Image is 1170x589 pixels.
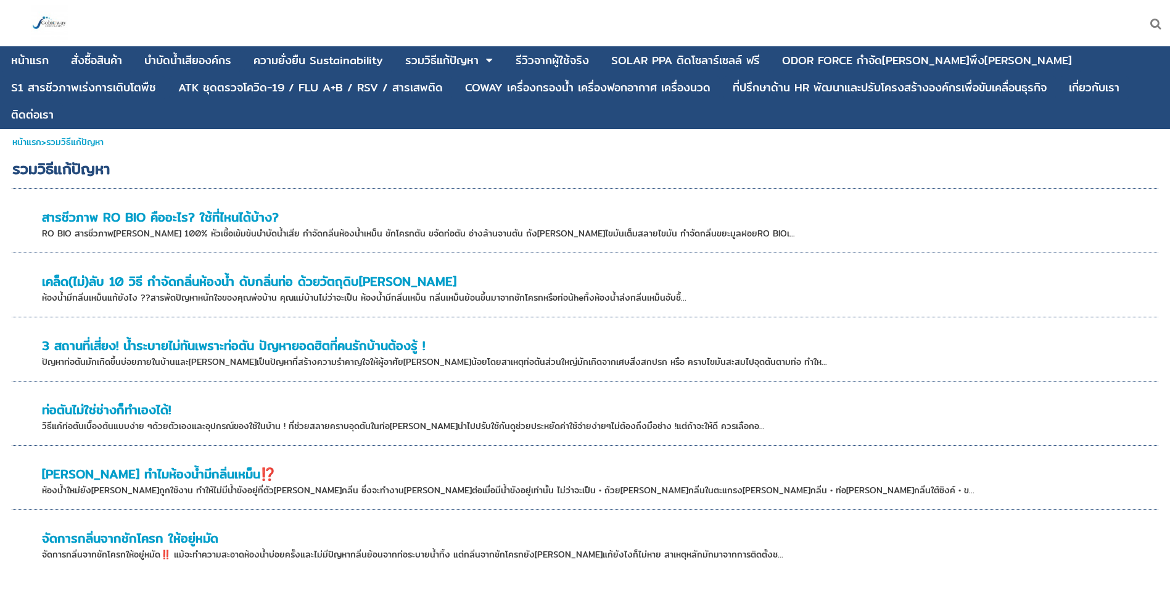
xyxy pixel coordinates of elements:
a: [PERSON_NAME] ทำไมห้องน้ำมีกลิ่นเหม็น⁉️ [42,464,276,483]
div: สั่งซื้อสินค้า [71,55,122,66]
div: ATK ชุดตรวจโควิด-19 / FLU A+B / RSV / สารเสพติด [178,82,443,93]
div: ติดต่อเรา [11,109,54,120]
div: รีวิวจากผู้ใช้จริง [516,55,589,66]
a: COWAY เครื่องกรองน้ำ เครื่องฟอกอากาศ เครื่องนวด [465,76,711,99]
a: หน้าแรก [12,135,41,149]
div: COWAY เครื่องกรองน้ำ เครื่องฟอกอากาศ เครื่องนวด [465,82,711,93]
a: ที่ปรึกษาด้าน HR พัฒนาและปรับโครงสร้างองค์กรเพื่อขับเคลื่อนธุรกิจ [733,76,1047,99]
div: RO BIO สารชีวภาพ[PERSON_NAME] 100% หัวเชื้อเข้มข้นบำบัดน้ำเสีย กำจัดกลิ่นห้องนํ้าเหม็น ชักโครกตัน... [42,227,1127,240]
img: large-1644130236041.jpg [31,5,68,42]
div: วิธีแก้ท่อตันเบื้องต้นแบบง่าย ๆด้วยตัวเองและอุปกรณ์ของใช้ในบ้าน ! ที่ช่วยสลายคราบอุดตันในท่อ[PERS... [42,419,1127,433]
a: เกี่ยวกับเรา [1069,76,1119,99]
div: ห้องน้ำใหม่ยัง[PERSON_NAME]ถูกใช้งาน ทำให้ไม่มีน้ำขังอยู่ที่ตัว[PERSON_NAME]กลิ่น ซึ่งจะทำงาน[PER... [42,483,1127,497]
a: เคล็ด(ไม่)ลับ 10 วิธี กำจัดกลิ่นห้องน้ำ ดับกลิ่นท่อ ด้วยวัตถุดิบ[PERSON_NAME] [42,272,456,291]
div: บําบัดน้ำเสียองค์กร [144,55,231,66]
div: SOLAR PPA ติดโซลาร์เซลล์ ฟรี [611,55,760,66]
div: ห้องน้ำมีกลิ่นเหม็นแก้ยังไง ??สารพัดปัญหาหนักใจของคุณพ่อบ้าน คุณแม่บ้านไม่ว่าจะเป็น ห้องน้ำมีกลิ่... [42,291,1127,304]
div: หน้าแรก [11,55,49,66]
a: หน้าแรก [11,49,49,72]
div: ที่ปรึกษาด้าน HR พัฒนาและปรับโครงสร้างองค์กรเพื่อขับเคลื่อนธุรกิจ [733,82,1047,93]
div: ปัญหาท่อตันมักเกิดขึ้นบ่อยภายในบ้านและ[PERSON_NAME]เป็นปัญหาที่สร้างความรำคาญใจให้ผู้อาศัย[PERSON... [42,355,1127,369]
span: รวมวิธีแก้ปัญหา [12,157,110,180]
a: ติดต่อเรา [11,103,54,127]
a: S1 สารชีวภาพเร่งการเติบโตพืช [11,76,156,99]
a: รีวิวจากผู้ใช้จริง [516,49,589,72]
a: ท่อตันไม่ใช่ช่างก็ทำเองได้! [42,400,171,419]
a: 3 สถานที่เสี่ยง! น้ำระบายไม่ทันเพราะท่อตัน ปัญหายอดฮิตที่คนรักบ้านต้องรู้ ! [42,336,425,355]
a: SOLAR PPA ติดโซลาร์เซลล์ ฟรี [611,49,760,72]
a: บําบัดน้ำเสียองค์กร [144,49,231,72]
a: สั่งซื้อสินค้า [71,49,122,72]
a: ODOR FORCE กำจัด[PERSON_NAME]พึง[PERSON_NAME] [782,49,1072,72]
div: S1 สารชีวภาพเร่งการเติบโตพืช [11,82,156,93]
a: จัดการกลิ่นจากชักโครก ให้อยู่หมัด [42,528,218,548]
a: สารชีวภาพ RO BIO คืออะไร? ใช้ที่ไหนได้บ้าง? [42,207,279,227]
span: รวมวิธีแก้ปัญหา [46,135,104,149]
div: เกี่ยวกับเรา [1069,82,1119,93]
a: รวมวิธีแก้ปัญหา [405,49,479,72]
div: จัดการกลิ่นจากชักโครกให้อยู่หมัด‼️ แม้จะทำความสะอาดห้องน้ำบ่อยครั้งและไม่มีปัญหากลิ่นย้อนจากท่อระ... [42,548,1127,561]
div: รวมวิธีแก้ปัญหา [405,55,479,66]
a: ATK ชุดตรวจโควิด-19 / FLU A+B / RSV / สารเสพติด [178,76,443,99]
div: ความยั่งยืน Sustainability [253,55,383,66]
div: ODOR FORCE กำจัด[PERSON_NAME]พึง[PERSON_NAME] [782,55,1072,66]
a: ความยั่งยืน Sustainability [253,49,383,72]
